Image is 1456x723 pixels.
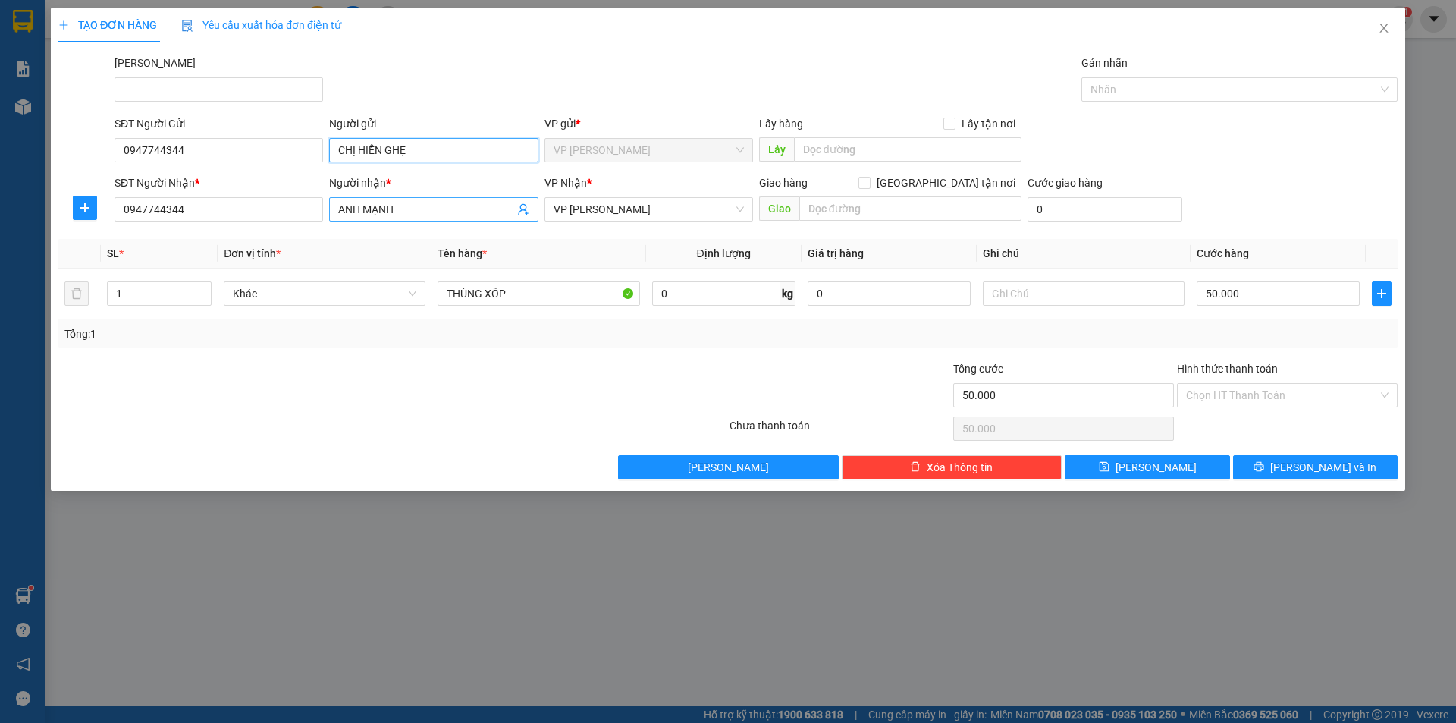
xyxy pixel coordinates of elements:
button: printer[PERSON_NAME] và In [1233,455,1398,479]
span: plus [74,202,96,214]
span: Cước hàng [1197,247,1249,259]
div: VP gửi [544,115,753,132]
span: TẠO ĐƠN HÀNG [58,19,157,31]
span: Định lượng [697,247,751,259]
span: Giá trị hàng [808,247,864,259]
span: Lấy [759,137,794,162]
span: [PERSON_NAME] [1116,459,1197,476]
span: [PERSON_NAME] và In [1270,459,1376,476]
span: [PERSON_NAME] [688,459,769,476]
span: printer [1254,461,1264,473]
label: Hình thức thanh toán [1177,363,1278,375]
th: Ghi chú [977,239,1191,269]
input: Dọc đường [794,137,1021,162]
input: Ghi Chú [983,281,1185,306]
label: Cước giao hàng [1028,177,1103,189]
label: Mã ĐH [115,57,196,69]
button: deleteXóa Thông tin [842,455,1062,479]
span: save [1099,461,1109,473]
button: plus [1372,281,1392,306]
span: Giao [759,196,799,221]
span: kg [780,281,795,306]
span: Tên hàng [438,247,487,259]
button: plus [73,196,97,220]
label: Gán nhãn [1081,57,1128,69]
span: close [1378,22,1390,34]
input: 0 [808,281,971,306]
input: VD: Bàn, Ghế [438,281,639,306]
img: icon [181,20,193,32]
button: Close [1363,8,1405,50]
span: SL [107,247,119,259]
span: VP Nhận [544,177,587,189]
button: [PERSON_NAME] [618,455,839,479]
div: Tổng: 1 [64,325,562,342]
span: Xóa Thông tin [927,459,993,476]
div: SĐT Người Gửi [115,115,323,132]
span: [GEOGRAPHIC_DATA] tận nơi [871,174,1021,191]
span: VP Phạm Ngũ Lão [554,198,744,221]
span: plus [58,20,69,30]
span: Giao hàng [759,177,808,189]
span: Lấy tận nơi [955,115,1021,132]
div: SĐT Người Nhận [115,174,323,191]
input: Mã ĐH [115,77,323,102]
input: Dọc đường [799,196,1021,221]
div: Người gửi [329,115,538,132]
span: user-add [517,203,529,215]
span: Đơn vị tính [224,247,281,259]
span: Khác [233,282,416,305]
span: Lấy hàng [759,118,803,130]
input: Cước giao hàng [1028,197,1182,222]
span: plus [1373,288,1391,300]
span: Yêu cầu xuất hóa đơn điện tử [181,19,341,31]
button: delete [64,281,89,306]
div: Chưa thanh toán [728,417,952,444]
span: delete [910,461,921,473]
button: save[PERSON_NAME] [1065,455,1229,479]
span: VP Phan Thiết [554,139,744,162]
span: Tổng cước [953,363,1003,375]
div: Người nhận [329,174,538,191]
